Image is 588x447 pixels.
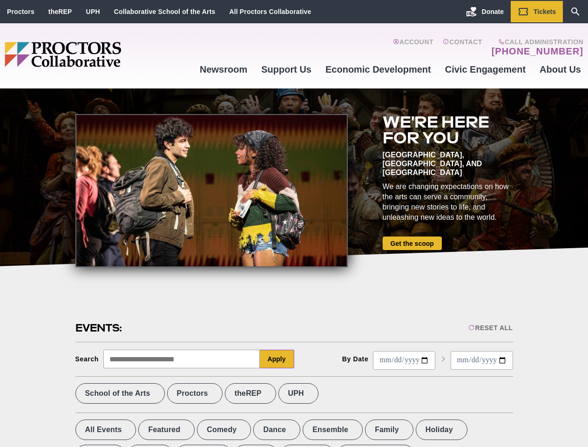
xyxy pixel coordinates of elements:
a: [PHONE_NUMBER] [492,46,583,57]
label: Ensemble [303,420,363,440]
label: Comedy [197,420,251,440]
h2: Events: [75,321,123,335]
span: Donate [482,8,504,15]
label: Dance [253,420,300,440]
a: About Us [533,57,588,82]
img: Proctors logo [5,42,193,67]
a: Collaborative School of the Arts [114,8,216,15]
div: Reset All [468,324,513,332]
a: theREP [48,8,72,15]
label: theREP [225,383,276,404]
div: We are changing expectations on how the arts can serve a community, bringing new stories to life,... [383,182,513,223]
a: Economic Development [318,57,438,82]
span: Tickets [534,8,556,15]
label: Holiday [416,420,467,440]
label: Featured [138,420,195,440]
div: [GEOGRAPHIC_DATA], [GEOGRAPHIC_DATA], and [GEOGRAPHIC_DATA] [383,150,513,177]
a: All Proctors Collaborative [229,8,311,15]
a: Civic Engagement [438,57,533,82]
div: Search [75,355,99,363]
label: All Events [75,420,136,440]
h2: We're here for you [383,114,513,146]
div: By Date [342,355,369,363]
a: Newsroom [193,57,254,82]
a: Search [563,1,588,22]
a: Support Us [254,57,318,82]
span: Call Administration [489,38,583,46]
label: Family [365,420,413,440]
a: Donate [459,1,511,22]
button: Apply [260,350,294,368]
label: Proctors [167,383,223,404]
a: Tickets [511,1,563,22]
a: UPH [86,8,100,15]
a: Contact [443,38,482,57]
label: UPH [278,383,318,404]
a: Proctors [7,8,34,15]
a: Account [393,38,433,57]
label: School of the Arts [75,383,165,404]
a: Get the scoop [383,237,442,250]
